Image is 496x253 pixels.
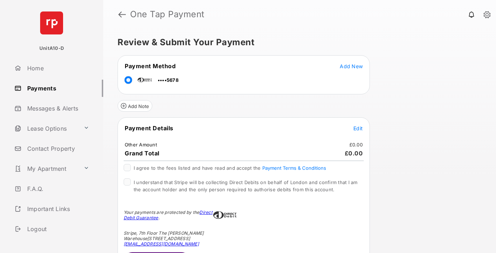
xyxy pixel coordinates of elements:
span: Payment Details [125,125,173,132]
a: Important Links [11,200,92,217]
button: Add Note [118,100,152,112]
div: Your payments are protected by the . [124,210,213,220]
a: Direct Debit Guarantee [124,210,213,220]
span: I agree to the fees listed and have read and accept the [134,165,326,171]
a: Messages & Alerts [11,100,103,117]
button: Add New [340,62,363,70]
span: Payment Method [125,62,176,70]
td: £0.00 [349,141,363,148]
a: Lease Options [11,120,81,137]
img: svg+xml;base64,PHN2ZyB4bWxucz0iaHR0cDovL3d3dy53My5vcmcvMjAwMC9zdmciIHdpZHRoPSI2NCIgaGVpZ2h0PSI2NC... [40,11,63,34]
span: ••••5678 [158,77,178,83]
span: I understand that Stripe will be collecting Direct Debits on behalf of London and confirm that I ... [134,179,358,192]
a: Payments [11,80,103,97]
a: [EMAIL_ADDRESS][DOMAIN_NAME] [124,241,199,247]
button: I agree to the fees listed and have read and accept the [262,165,326,171]
a: My Apartment [11,160,81,177]
a: F.A.Q. [11,180,103,197]
a: Home [11,60,103,77]
td: Other Amount [124,141,157,148]
span: Edit [353,125,363,131]
span: Add New [340,63,363,69]
a: Contact Property [11,140,103,157]
button: Edit [353,125,363,132]
a: Logout [11,220,103,238]
p: UnitA10-D [39,45,64,52]
strong: One Tap Payment [130,10,205,19]
span: £0.00 [345,150,363,157]
span: Grand Total [125,150,159,157]
div: Stripe, 7th Floor The [PERSON_NAME] Warehouse [STREET_ADDRESS] [124,230,213,247]
h5: Review & Submit Your Payment [118,38,476,47]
